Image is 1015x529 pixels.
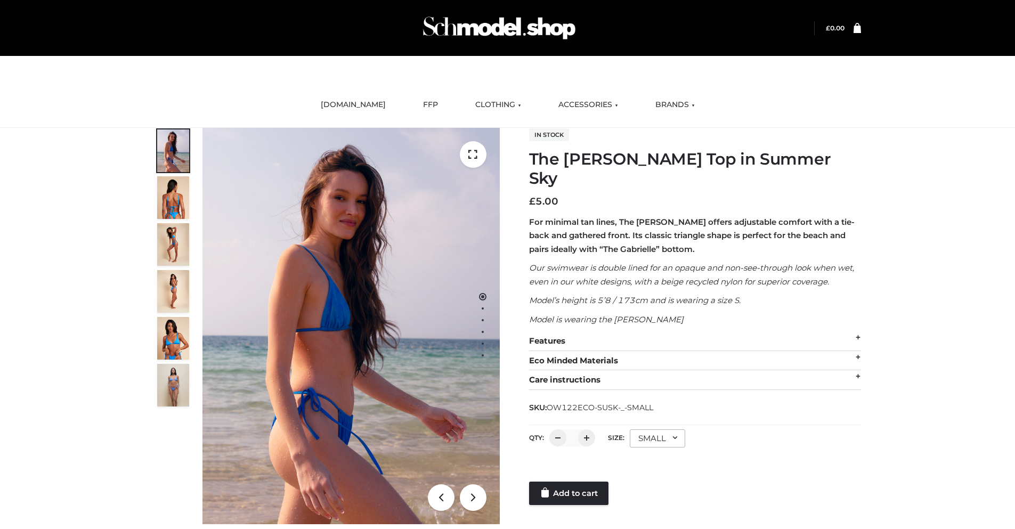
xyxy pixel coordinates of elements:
[529,128,569,141] span: In stock
[826,24,845,32] bdi: 0.00
[529,295,741,305] em: Model’s height is 5’8 / 173cm and is wearing a size S.
[467,93,529,117] a: CLOTHING
[157,223,189,266] img: 4.Alex-top_CN-1-1-2.jpg
[529,217,855,254] strong: For minimal tan lines, The [PERSON_NAME] offers adjustable comfort with a tie-back and gathered f...
[826,24,845,32] a: £0.00
[529,401,654,414] span: SKU:
[419,7,579,49] img: Schmodel Admin 964
[529,196,558,207] bdi: 5.00
[529,314,684,324] em: Model is wearing the [PERSON_NAME]
[529,351,861,371] div: Eco Minded Materials
[826,24,830,32] span: £
[529,370,861,390] div: Care instructions
[157,129,189,172] img: 1.Alex-top_SS-1_4464b1e7-c2c9-4e4b-a62c-58381cd673c0-1.jpg
[529,331,861,351] div: Features
[157,317,189,360] img: 2.Alex-top_CN-1-1-2.jpg
[202,128,500,524] img: 1.Alex-top_SS-1_4464b1e7-c2c9-4e4b-a62c-58381cd673c0 (1)
[547,403,653,412] span: OW122ECO-SUSK-_-SMALL
[550,93,626,117] a: ACCESSORIES
[529,263,854,287] em: Our swimwear is double lined for an opaque and non-see-through look when wet, even in our white d...
[529,196,535,207] span: £
[529,482,608,505] a: Add to cart
[157,364,189,406] img: SSVC.jpg
[608,434,624,442] label: Size:
[630,429,685,447] div: SMALL
[157,270,189,313] img: 3.Alex-top_CN-1-1-2.jpg
[157,176,189,219] img: 5.Alex-top_CN-1-1_1-1.jpg
[313,93,394,117] a: [DOMAIN_NAME]
[647,93,703,117] a: BRANDS
[529,434,544,442] label: QTY:
[415,93,446,117] a: FFP
[529,150,861,188] h1: The [PERSON_NAME] Top in Summer Sky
